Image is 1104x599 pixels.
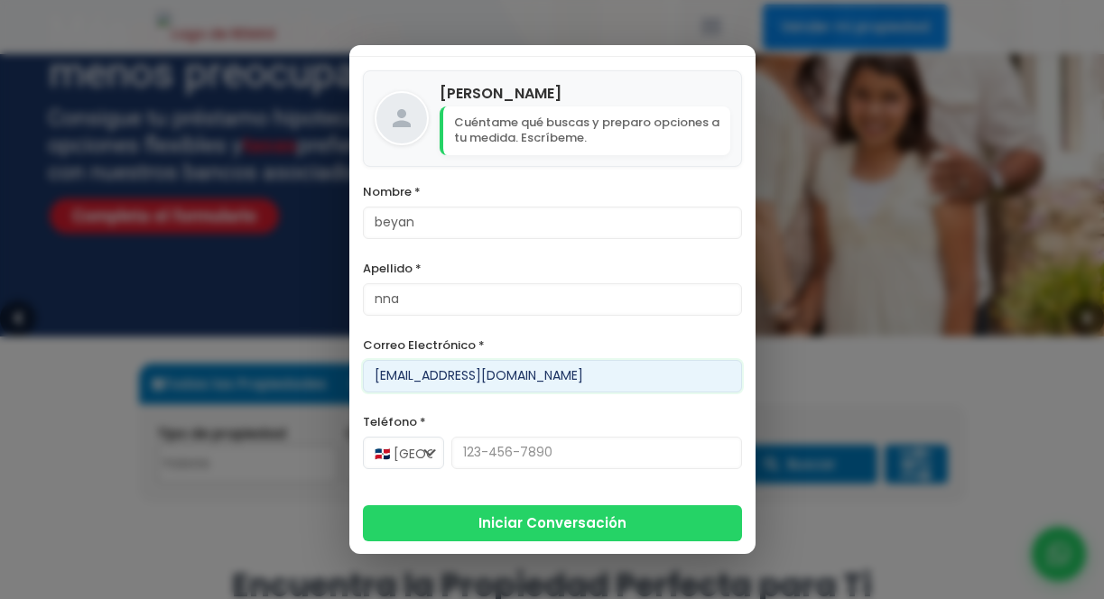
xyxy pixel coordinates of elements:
[440,82,730,105] h4: [PERSON_NAME]
[727,23,742,45] span: ×
[363,257,742,280] label: Apellido *
[451,437,742,469] input: 123-456-7890
[363,180,742,203] label: Nombre *
[363,505,742,541] button: Iniciar Conversación
[440,106,730,155] p: Cuéntame qué buscas y preparo opciones a tu medida. Escríbeme.
[363,410,742,433] label: Teléfono *
[363,334,742,356] label: Correo Electrónico *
